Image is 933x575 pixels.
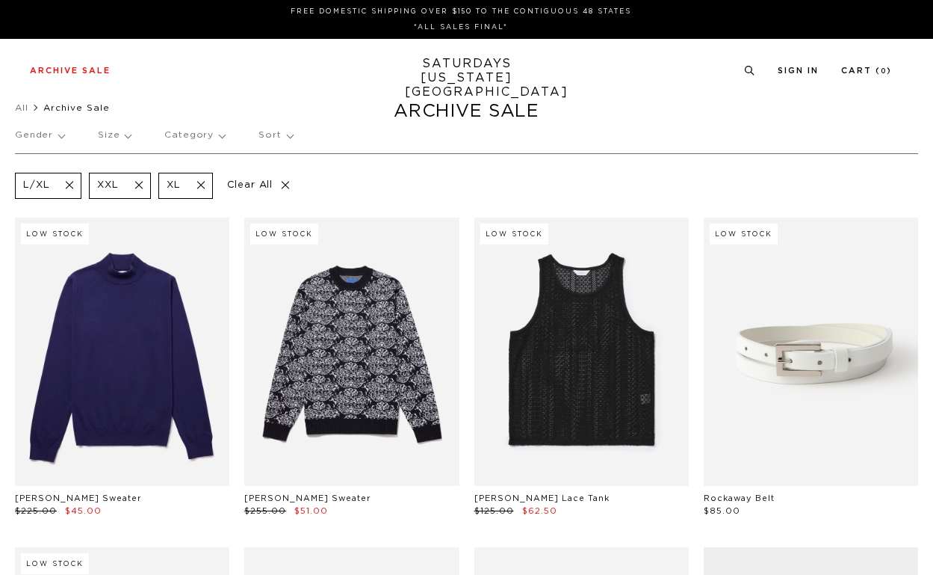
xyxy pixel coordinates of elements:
[258,118,292,153] p: Sort
[98,118,131,153] p: Size
[21,553,89,574] div: Low Stock
[15,118,64,153] p: Gender
[522,507,557,515] span: $62.50
[480,224,548,245] div: Low Stock
[294,507,328,515] span: $51.00
[36,6,886,17] p: FREE DOMESTIC SHIPPING OVER $150 TO THE CONTIGUOUS 48 STATES
[244,507,286,515] span: $255.00
[164,118,225,153] p: Category
[250,224,318,245] div: Low Stock
[15,103,28,112] a: All
[881,68,887,75] small: 0
[244,494,371,502] a: [PERSON_NAME] Sweater
[65,507,102,515] span: $45.00
[474,494,610,502] a: [PERSON_NAME] Lace Tank
[15,494,142,502] a: [PERSON_NAME] Sweater
[21,224,89,245] div: Low Stock
[30,67,111,75] a: Archive Sale
[704,507,740,515] span: $85.00
[710,224,778,245] div: Low Stock
[167,179,181,192] p: XL
[23,179,49,192] p: L/XL
[36,22,886,33] p: *ALL SALES FINAL*
[405,57,528,99] a: SATURDAYS[US_STATE][GEOGRAPHIC_DATA]
[220,173,297,199] p: Clear All
[15,507,57,515] span: $225.00
[778,67,819,75] a: Sign In
[704,494,775,502] a: Rockaway Belt
[97,179,119,192] p: XXL
[474,507,514,515] span: $125.00
[841,67,892,75] a: Cart (0)
[43,103,110,112] span: Archive Sale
